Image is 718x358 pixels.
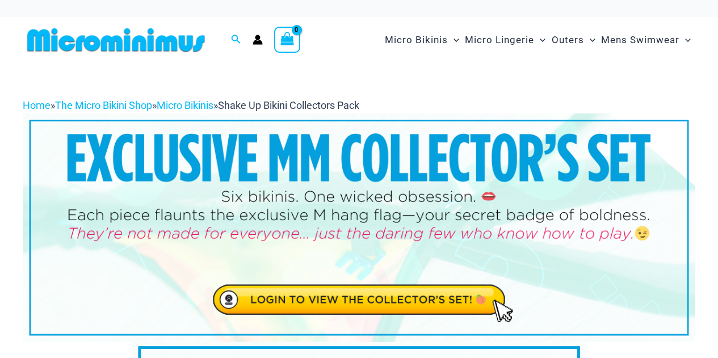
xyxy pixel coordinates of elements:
[679,26,691,54] span: Menu Toggle
[23,99,51,111] a: Home
[23,113,695,342] img: Exclusive Collector's Drop Bikini
[534,26,545,54] span: Menu Toggle
[462,23,548,57] a: Micro LingerieMenu ToggleMenu Toggle
[55,99,152,111] a: The Micro Bikini Shop
[549,23,598,57] a: OutersMenu ToggleMenu Toggle
[274,27,300,53] a: View Shopping Cart, empty
[448,26,459,54] span: Menu Toggle
[584,26,595,54] span: Menu Toggle
[218,99,359,111] span: Shake Up Bikini Collectors Pack
[552,26,584,54] span: Outers
[157,99,213,111] a: Micro Bikinis
[382,23,462,57] a: Micro BikinisMenu ToggleMenu Toggle
[598,23,694,57] a: Mens SwimwearMenu ToggleMenu Toggle
[601,26,679,54] span: Mens Swimwear
[465,26,534,54] span: Micro Lingerie
[23,27,209,53] img: MM SHOP LOGO FLAT
[253,35,263,45] a: Account icon link
[231,33,241,47] a: Search icon link
[23,99,359,111] span: » » »
[385,26,448,54] span: Micro Bikinis
[380,21,695,59] nav: Site Navigation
